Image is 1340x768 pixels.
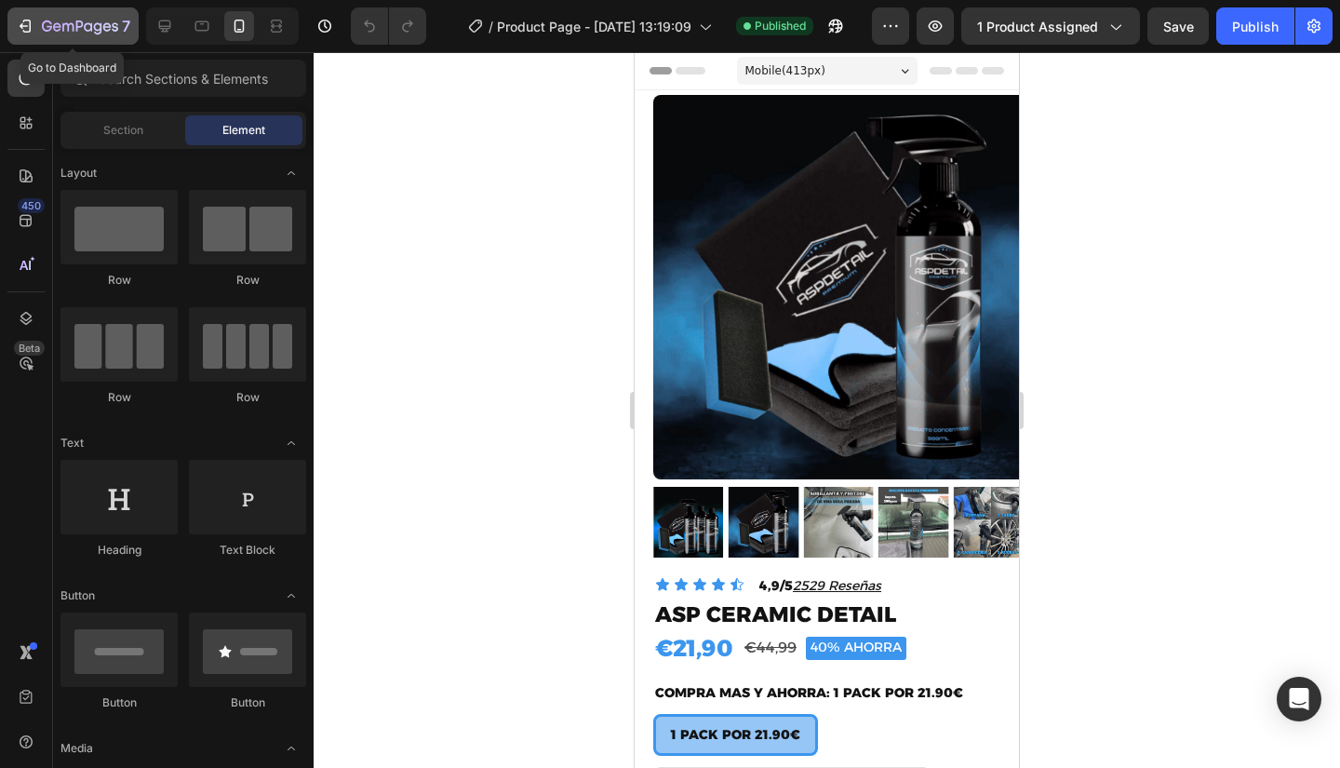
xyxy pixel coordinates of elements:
[30,48,45,63] img: website_grey.svg
[18,198,45,213] div: 450
[219,110,296,122] div: Palabras clave
[189,389,306,406] div: Row
[158,525,247,542] u: 2529 Reseñas
[961,7,1140,45] button: 1 product assigned
[122,15,130,37] p: 7
[755,18,806,34] span: Published
[60,60,306,97] input: Search Sections & Elements
[52,30,91,45] div: v 4.0.25
[222,122,265,139] span: Element
[108,585,164,608] div: €44,99
[19,579,100,613] div: €21,90
[36,674,166,691] span: 1 PACK POR 21.90€
[30,30,45,45] img: logo_orange.svg
[176,584,267,607] p: 40% AHORRA
[19,547,384,579] h2: ASP CERAMIC DETAIL
[14,341,45,356] div: Beta
[276,734,306,763] span: Toggle open
[1232,17,1279,36] div: Publish
[977,17,1098,36] span: 1 product assigned
[60,389,178,406] div: Row
[60,165,97,182] span: Layout
[171,585,272,608] button: <p>40% AHORRA</p>
[19,627,330,654] legend: COMPRA MAS Y AHORRA: 1 PACK POR 21.90€
[125,525,158,542] strong: 4,9/5
[60,542,178,559] div: Heading
[60,272,178,289] div: Row
[198,108,213,123] img: tab_keywords_by_traffic_grey.svg
[276,158,306,188] span: Toggle open
[318,435,389,505] img: ASP- CLEANER DETAIL PREMIUM - ASPDetail
[98,110,142,122] div: Dominio
[60,435,84,451] span: Text
[635,52,1019,768] iframe: Design area
[189,694,306,711] div: Button
[1216,7,1294,45] button: Publish
[60,587,95,604] span: Button
[48,48,208,63] div: Dominio: [DOMAIN_NAME]
[1277,677,1321,721] div: Open Intercom Messenger
[7,7,139,45] button: 7
[189,272,306,289] div: Row
[60,694,178,711] div: Button
[489,17,493,36] span: /
[189,542,306,559] div: Text Block
[60,740,93,757] span: Media
[276,428,306,458] span: Toggle open
[276,581,306,611] span: Toggle open
[497,17,691,36] span: Product Page - [DATE] 13:19:09
[1147,7,1209,45] button: Save
[103,122,143,139] span: Section
[77,108,92,123] img: tab_domain_overview_orange.svg
[351,7,426,45] div: Undo/Redo
[1163,19,1194,34] span: Save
